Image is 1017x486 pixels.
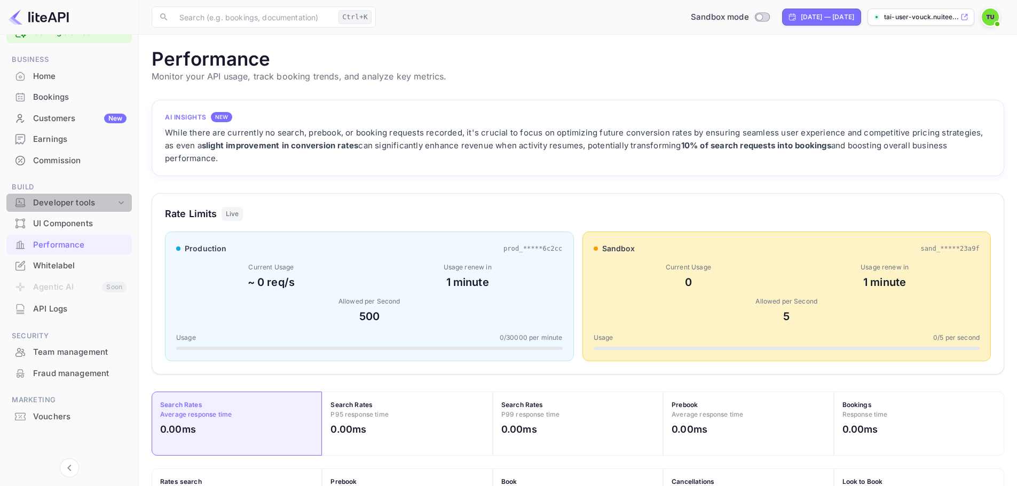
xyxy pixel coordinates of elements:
[6,235,132,256] div: Performance
[33,113,127,125] div: Customers
[842,422,878,436] h2: 0.00ms
[501,422,537,436] h2: 0.00ms
[842,401,872,409] strong: Bookings
[6,87,132,108] div: Bookings
[33,239,127,251] div: Performance
[33,411,127,423] div: Vouchers
[594,297,980,306] div: Allowed per Second
[6,330,132,342] span: Security
[982,9,999,26] img: tai User
[6,363,132,383] a: Fraud management
[338,10,372,24] div: Ctrl+K
[6,108,132,129] div: CustomersNew
[330,422,366,436] h2: 0.00ms
[330,477,357,485] strong: Prebook
[6,256,132,275] a: Whitelabel
[672,401,698,409] strong: Prebook
[6,129,132,150] div: Earnings
[6,54,132,66] span: Business
[6,66,132,86] a: Home
[594,308,980,324] div: 5
[104,114,127,123] div: New
[6,150,132,171] div: Commission
[202,140,359,150] strong: slight improvement in conversion rates
[176,274,366,290] div: ~ 0 req/s
[687,11,774,23] div: Switch to Production mode
[801,12,854,22] div: [DATE] — [DATE]
[6,213,132,234] div: UI Components
[33,155,127,167] div: Commission
[176,297,563,306] div: Allowed per Second
[6,342,132,363] div: Team management
[594,274,784,290] div: 0
[501,477,517,485] strong: Book
[672,477,714,485] strong: Cancellations
[672,410,743,418] span: Average response time
[33,303,127,315] div: API Logs
[330,401,373,409] strong: Search Rates
[60,458,79,477] button: Collapse navigation
[330,410,389,418] span: P95 response time
[33,260,127,272] div: Whitelabel
[33,218,127,230] div: UI Components
[6,407,132,426] a: Vouchers
[211,112,232,122] div: NEW
[222,207,243,221] div: Live
[933,333,980,342] span: 0 / 5 per second
[176,308,563,324] div: 500
[33,70,127,83] div: Home
[884,12,958,22] p: tai-user-vouck.nuitee....
[33,368,127,380] div: Fraud management
[373,274,563,290] div: 1 minute
[6,181,132,193] span: Build
[152,47,1004,70] h1: Performance
[691,11,749,23] span: Sandbox mode
[6,394,132,406] span: Marketing
[790,262,980,272] div: Usage renew in
[165,206,217,221] h3: Rate Limits
[160,410,232,418] span: Average response time
[782,9,861,26] div: Click to change the date range period
[173,6,334,28] input: Search (e.g. bookings, documentation)
[160,422,196,436] h2: 0.00ms
[6,108,132,128] a: CustomersNew
[501,410,560,418] span: P99 response time
[602,243,635,254] span: sandbox
[6,213,132,233] a: UI Components
[33,197,116,209] div: Developer tools
[6,129,132,149] a: Earnings
[594,262,784,272] div: Current Usage
[152,70,1004,83] p: Monitor your API usage, track booking trends, and analyze key metrics.
[790,274,980,290] div: 1 minute
[33,346,127,358] div: Team management
[842,477,883,485] strong: Look to Book
[33,91,127,103] div: Bookings
[6,256,132,276] div: Whitelabel
[501,401,543,409] strong: Search Rates
[681,140,831,150] strong: 10% of search requests into bookings
[176,262,366,272] div: Current Usage
[6,299,132,318] a: API Logs
[6,150,132,170] a: Commission
[6,407,132,427] div: Vouchers
[6,342,132,362] a: Team management
[176,333,196,342] span: Usage
[33,133,127,146] div: Earnings
[6,299,132,320] div: API Logs
[594,333,613,342] span: Usage
[842,410,888,418] span: Response time
[6,235,132,254] a: Performance
[672,422,707,436] h2: 0.00ms
[6,66,132,87] div: Home
[160,477,202,485] strong: Rates search
[9,9,69,26] img: LiteAPI logo
[165,113,207,122] h4: AI Insights
[185,243,227,254] span: production
[6,363,132,384] div: Fraud management
[6,87,132,107] a: Bookings
[160,401,202,409] strong: Search Rates
[500,333,563,342] span: 0 / 30000 per minute
[165,126,991,165] div: While there are currently no search, prebook, or booking requests recorded, it's crucial to focus...
[6,194,132,212] div: Developer tools
[373,262,563,272] div: Usage renew in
